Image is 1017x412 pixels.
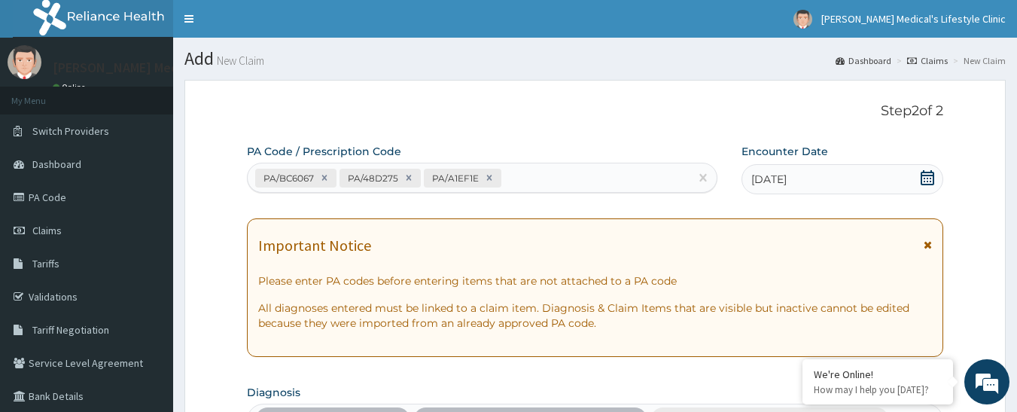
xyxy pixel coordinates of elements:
small: New Claim [214,55,264,66]
h1: Important Notice [258,237,371,254]
p: [PERSON_NAME] Medical's Lifestyle Clinic [53,61,299,75]
label: PA Code / Prescription Code [247,144,401,159]
a: Online [53,82,89,93]
a: Claims [907,54,948,67]
span: [DATE] [751,172,787,187]
label: Encounter Date [741,144,828,159]
div: PA/48D275 [343,169,400,187]
img: User Image [8,45,41,79]
span: Tariffs [32,257,59,270]
p: Step 2 of 2 [247,103,944,120]
p: How may I help you today? [814,383,942,396]
a: Dashboard [836,54,891,67]
p: All diagnoses entered must be linked to a claim item. Diagnosis & Claim Items that are visible bu... [258,301,933,331]
span: Dashboard [32,157,81,171]
img: User Image [793,10,812,29]
div: PA/A1EF1E [428,169,481,187]
li: New Claim [949,54,1006,67]
div: We're Online! [814,368,942,381]
span: Switch Providers [32,124,109,138]
p: Please enter PA codes before entering items that are not attached to a PA code [258,273,933,288]
h1: Add [184,49,1006,69]
span: Tariff Negotiation [32,323,109,337]
span: [PERSON_NAME] Medical's Lifestyle Clinic [821,12,1006,26]
span: Claims [32,224,62,237]
label: Diagnosis [247,385,300,400]
div: PA/BC6067 [259,169,316,187]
